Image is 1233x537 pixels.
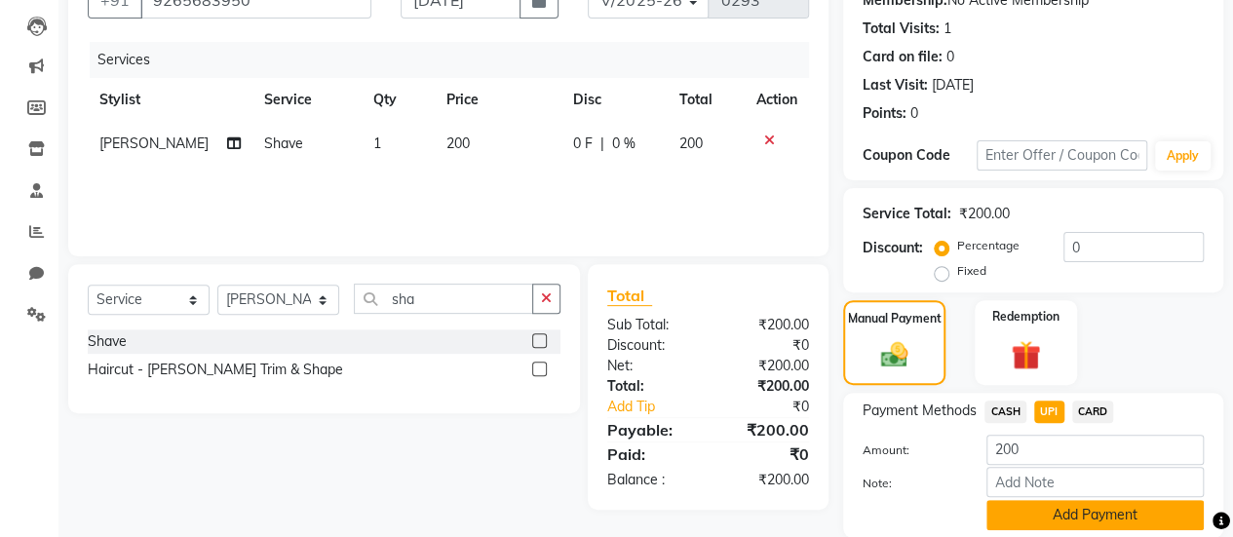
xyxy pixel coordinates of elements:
[607,286,652,306] span: Total
[362,78,435,122] th: Qty
[678,134,702,152] span: 200
[863,238,923,258] div: Discount:
[593,470,709,490] div: Balance :
[957,237,1020,254] label: Percentage
[446,134,470,152] span: 200
[435,78,561,122] th: Price
[708,418,824,441] div: ₹200.00
[959,204,1010,224] div: ₹200.00
[708,376,824,397] div: ₹200.00
[863,103,906,124] div: Points:
[863,204,951,224] div: Service Total:
[727,397,824,417] div: ₹0
[88,78,252,122] th: Stylist
[593,315,709,335] div: Sub Total:
[593,356,709,376] div: Net:
[593,418,709,441] div: Payable:
[872,339,917,370] img: _cash.svg
[1072,401,1114,423] span: CARD
[708,442,824,466] div: ₹0
[946,47,954,67] div: 0
[848,441,972,459] label: Amount:
[863,145,977,166] div: Coupon Code
[573,134,593,154] span: 0 F
[708,335,824,356] div: ₹0
[957,262,986,280] label: Fixed
[90,42,824,78] div: Services
[1034,401,1064,423] span: UPI
[944,19,951,39] div: 1
[848,475,972,492] label: Note:
[745,78,809,122] th: Action
[1002,337,1050,373] img: _gift.svg
[708,315,824,335] div: ₹200.00
[88,360,343,380] div: Haircut - [PERSON_NAME] Trim & Shape
[561,78,667,122] th: Disc
[612,134,636,154] span: 0 %
[373,134,381,152] span: 1
[863,401,977,421] span: Payment Methods
[708,470,824,490] div: ₹200.00
[863,47,943,67] div: Card on file:
[600,134,604,154] span: |
[986,435,1204,465] input: Amount
[848,310,942,327] label: Manual Payment
[910,103,918,124] div: 0
[977,140,1147,171] input: Enter Offer / Coupon Code
[252,78,362,122] th: Service
[593,397,727,417] a: Add Tip
[99,134,209,152] span: [PERSON_NAME]
[88,331,127,352] div: Shave
[593,376,709,397] div: Total:
[708,356,824,376] div: ₹200.00
[932,75,974,96] div: [DATE]
[992,308,1060,326] label: Redemption
[264,134,303,152] span: Shave
[984,401,1026,423] span: CASH
[667,78,745,122] th: Total
[986,500,1204,530] button: Add Payment
[986,467,1204,497] input: Add Note
[863,19,940,39] div: Total Visits:
[593,442,709,466] div: Paid:
[1155,141,1211,171] button: Apply
[863,75,928,96] div: Last Visit:
[354,284,533,314] input: Search or Scan
[593,335,709,356] div: Discount:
